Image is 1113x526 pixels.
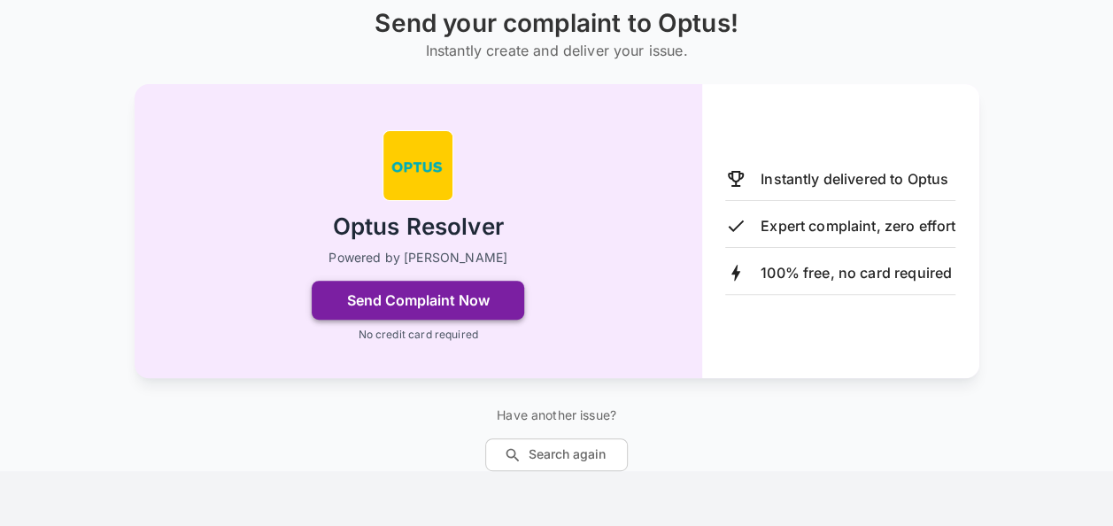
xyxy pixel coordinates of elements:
[485,406,628,424] p: Have another issue?
[375,9,738,38] h1: Send your complaint to Optus!
[383,130,453,201] img: Optus
[761,168,948,190] p: Instantly delivered to Optus
[761,262,952,283] p: 100% free, no card required
[375,38,738,63] h6: Instantly create and deliver your issue.
[328,249,507,267] p: Powered by [PERSON_NAME]
[485,438,628,471] button: Search again
[312,281,524,320] button: Send Complaint Now
[761,215,955,236] p: Expert complaint, zero effort
[358,327,477,343] p: No credit card required
[333,212,504,243] h2: Optus Resolver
